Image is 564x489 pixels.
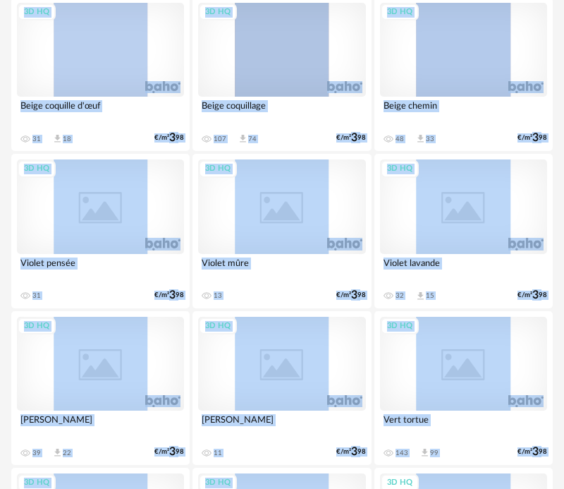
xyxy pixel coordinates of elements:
a: 3D HQ Violet pensée 31 €/m²398 [11,154,190,308]
div: Vert tortue [380,411,547,439]
div: €/m² 98 [154,133,184,143]
div: [PERSON_NAME] [198,411,365,439]
div: Beige chemin [380,97,547,125]
div: Violet pensée [17,254,184,282]
div: 3D HQ [381,318,419,335]
div: €/m² 98 [517,291,547,300]
div: 32 [396,291,404,300]
span: 3 [532,447,539,457]
div: Violet mûre [198,254,365,282]
div: €/m² 98 [336,447,366,457]
div: 13 [214,291,222,300]
span: Download icon [238,133,248,144]
a: 3D HQ Violet mûre 13 €/m²398 [192,154,371,308]
div: 74 [248,135,257,143]
div: Beige coquille d'œuf [17,97,184,125]
span: 3 [169,447,176,457]
div: 11 [214,449,222,457]
div: €/m² 98 [336,291,366,300]
a: 3D HQ [PERSON_NAME] 39 Download icon 22 €/m²398 [11,311,190,465]
div: 3D HQ [18,318,56,335]
div: 3D HQ [199,318,237,335]
div: 3D HQ [18,160,56,178]
div: 31 [32,291,41,300]
div: €/m² 98 [517,133,547,143]
div: 18 [63,135,71,143]
span: 3 [169,291,176,300]
div: €/m² 98 [154,291,184,300]
span: 3 [351,291,357,300]
div: €/m² 98 [517,447,547,457]
div: 31 [32,135,41,143]
span: 3 [351,133,357,143]
span: Download icon [52,447,63,458]
div: 33 [426,135,434,143]
span: 3 [169,133,176,143]
div: 48 [396,135,404,143]
span: Download icon [415,291,426,301]
div: €/m² 98 [336,133,366,143]
span: Download icon [52,133,63,144]
span: 3 [532,133,539,143]
span: Download icon [419,447,430,458]
a: 3D HQ [PERSON_NAME] 11 €/m²398 [192,311,371,465]
div: 22 [63,449,71,457]
div: 3D HQ [381,160,419,178]
div: 99 [430,449,439,457]
a: 3D HQ Violet lavande 32 Download icon 15 €/m²398 [374,154,553,308]
span: Download icon [415,133,426,144]
div: 107 [214,135,226,143]
div: 3D HQ [381,4,419,21]
div: [PERSON_NAME] [17,411,184,439]
div: 39 [32,449,41,457]
span: 3 [351,447,357,457]
div: 3D HQ [199,160,237,178]
div: 143 [396,449,408,457]
div: 3D HQ [18,4,56,21]
a: 3D HQ Vert tortue 143 Download icon 99 €/m²398 [374,311,553,465]
div: Violet lavande [380,254,547,282]
span: 3 [532,291,539,300]
div: €/m² 98 [154,447,184,457]
div: Beige coquillage [198,97,365,125]
div: 15 [426,291,434,300]
div: 3D HQ [199,4,237,21]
